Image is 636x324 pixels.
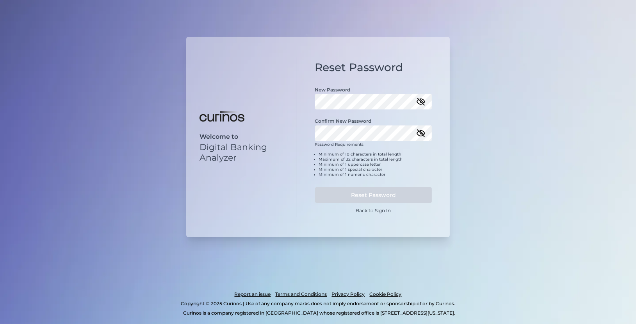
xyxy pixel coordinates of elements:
[315,118,372,124] label: Confirm New Password
[370,290,402,299] a: Cookie Policy
[356,208,391,213] a: Back to Sign In
[319,157,432,162] li: Maximum of 32 characters in total length
[319,162,432,167] li: Minimum of 1 uppercase letter
[319,172,432,177] li: Minimum of 1 numeric character
[200,133,283,140] p: Welcome to
[319,152,432,157] li: Minimum of 10 characters in total length
[332,290,365,299] a: Privacy Policy
[235,290,271,299] a: Report an issue
[315,142,432,183] div: Password Requirements
[276,290,327,299] a: Terms and Conditions
[315,187,432,203] button: Reset Password
[315,61,432,74] h1: Reset Password
[38,299,598,308] p: Copyright © 2025 Curinos | Use of any company marks does not imply endorsement or sponsorship of ...
[319,167,432,172] li: Minimum of 1 special character
[41,308,598,318] p: Curinos is a company registered in [GEOGRAPHIC_DATA] whose registered office is [STREET_ADDRESS][...
[200,142,283,163] p: Digital Banking Analyzer
[200,111,244,122] img: Digital Banking Analyzer
[315,87,351,93] label: New Password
